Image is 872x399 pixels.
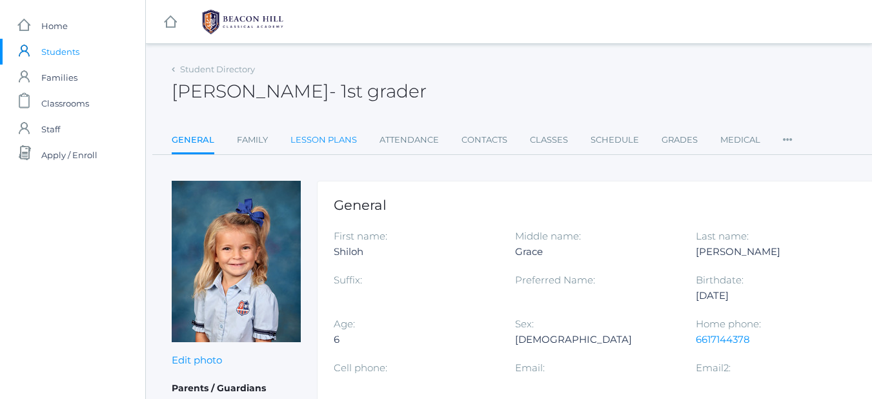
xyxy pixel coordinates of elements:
[172,127,214,155] a: General
[334,318,355,330] label: Age:
[662,127,698,153] a: Grades
[41,39,79,65] span: Students
[515,318,534,330] label: Sex:
[461,127,507,153] a: Contacts
[696,274,744,286] label: Birthdate:
[720,127,760,153] a: Medical
[41,142,97,168] span: Apply / Enroll
[180,64,255,74] a: Student Directory
[172,354,222,366] a: Edit photo
[380,127,439,153] a: Attendance
[515,362,545,374] label: Email:
[515,332,677,347] div: [DEMOGRAPHIC_DATA]
[515,230,581,242] label: Middle name:
[696,244,858,260] div: [PERSON_NAME]
[237,127,268,153] a: Family
[696,230,749,242] label: Last name:
[172,181,301,342] img: Shiloh Laubacher
[696,362,731,374] label: Email2:
[41,90,89,116] span: Classrooms
[334,244,496,260] div: Shiloh
[290,127,357,153] a: Lesson Plans
[334,362,387,374] label: Cell phone:
[41,65,77,90] span: Families
[334,230,387,242] label: First name:
[530,127,568,153] a: Classes
[591,127,639,153] a: Schedule
[172,81,427,101] h2: [PERSON_NAME]
[696,318,761,330] label: Home phone:
[194,6,291,38] img: BHCALogos-05-308ed15e86a5a0abce9b8dd61676a3503ac9727e845dece92d48e8588c001991.png
[41,13,68,39] span: Home
[696,288,858,303] div: [DATE]
[329,80,427,102] span: - 1st grader
[334,332,496,347] div: 6
[41,116,60,142] span: Staff
[696,333,750,345] a: 6617144378
[334,274,362,286] label: Suffix:
[515,274,595,286] label: Preferred Name:
[515,244,677,260] div: Grace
